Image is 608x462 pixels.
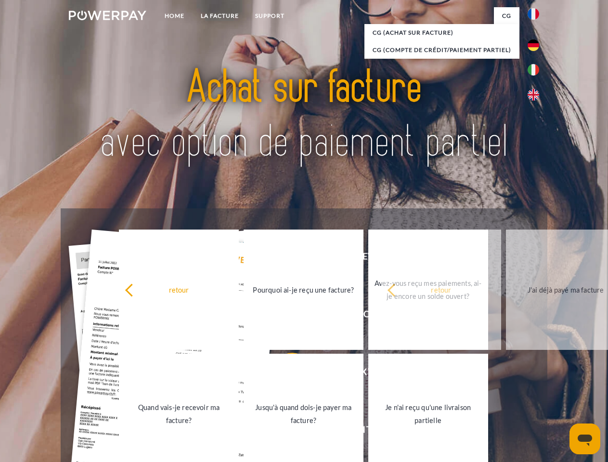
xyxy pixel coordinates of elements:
[193,7,247,25] a: LA FACTURE
[69,11,146,20] img: logo-powerpay-white.svg
[247,7,293,25] a: Support
[156,7,193,25] a: Home
[364,41,519,59] a: CG (Compte de crédit/paiement partiel)
[368,230,488,350] a: Avez-vous reçu mes paiements, ai-je encore un solde ouvert?
[528,64,539,76] img: it
[249,283,358,296] div: Pourquoi ai-je reçu une facture?
[92,46,516,184] img: title-powerpay_fr.svg
[364,24,519,41] a: CG (achat sur facture)
[374,401,482,427] div: Je n'ai reçu qu'une livraison partielle
[528,89,539,101] img: en
[494,7,519,25] a: CG
[125,401,233,427] div: Quand vais-je recevoir ma facture?
[249,401,358,427] div: Jusqu'à quand dois-je payer ma facture?
[528,39,539,51] img: de
[125,283,233,296] div: retour
[528,8,539,20] img: fr
[387,283,495,296] div: retour
[569,423,600,454] iframe: Bouton de lancement de la fenêtre de messagerie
